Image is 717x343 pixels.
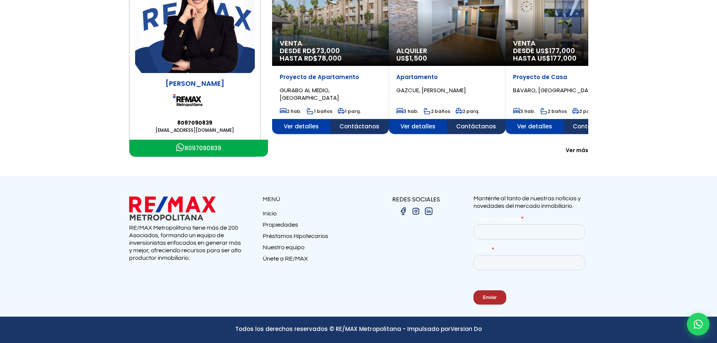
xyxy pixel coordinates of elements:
[129,195,216,222] img: remax metropolitana logo
[280,55,381,62] span: HASTA RD$
[263,255,359,266] a: Únete a RE/MAX
[513,108,535,114] span: 3 hab.
[513,47,615,62] span: DESDE US$
[513,86,598,94] span: BAVARO, [GEOGRAPHIC_DATA]
[399,207,408,216] img: facebook.png
[396,86,466,94] span: GAZCUE, [PERSON_NAME]
[318,53,342,63] span: 78,000
[549,46,575,55] span: 177,000
[129,224,244,262] p: RE/MAX Metropolitana tiene más de 200 Asociados, formando un equipo de inversionistas enfocados e...
[272,119,330,134] span: Ver detalles
[330,119,389,134] span: Contáctanos
[572,108,596,114] span: 2 parq.
[409,53,427,63] span: 1,500
[280,47,381,62] span: DESDE RD$
[280,40,381,47] span: Venta
[280,108,301,114] span: 2 hab.
[280,73,381,81] p: Proyecto de Apartamento
[540,108,567,114] span: 2 baños
[396,73,498,81] p: Apartamento
[396,47,498,55] span: Alquiler
[513,40,615,47] span: Venta
[389,119,447,134] span: Ver detalles
[172,88,218,113] img: Remax Metropolitana
[135,79,255,88] p: [PERSON_NAME]
[551,53,577,63] span: 177,000
[505,119,564,134] span: Ver detalles
[566,146,588,154] span: Ver más
[263,195,359,204] p: MENÚ
[396,108,419,114] span: 3 hab.
[263,232,359,244] a: Préstamos Hipotecarios
[564,119,622,134] span: Contáctanos
[280,86,339,102] span: GURABO AL MEDIO, [GEOGRAPHIC_DATA]
[473,215,588,311] iframe: Form 0
[263,221,359,232] a: Propiedades
[424,108,450,114] span: 2 baños
[451,325,482,333] a: Version Do
[359,195,473,204] p: REDES SOCIALES
[513,73,615,81] p: Proyecto de Casa
[455,108,480,114] span: 2 parq.
[447,119,505,134] span: Contáctanos
[129,324,588,334] p: Todos los derechos reservados © RE/MAX Metropolitana - Impulsado por
[135,119,255,127] a: 8097090839
[473,195,588,210] p: Manténte al tanto de nuestras noticias y novedades del mercado inmobiliario.
[316,46,340,55] span: 73,000
[513,55,615,62] span: HASTA US$
[176,143,184,152] img: Icono Whatsapp
[135,127,255,134] a: [EMAIL_ADDRESS][DOMAIN_NAME]
[129,140,268,157] a: Icono Whatsapp8097090839
[411,207,420,216] img: instagram.png
[307,108,332,114] span: 1 baños
[338,108,361,114] span: 1 parq.
[263,244,359,255] a: Nuestro equipo
[396,53,427,63] span: US$
[424,207,433,216] img: linkedin.png
[263,210,359,221] a: Inicio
